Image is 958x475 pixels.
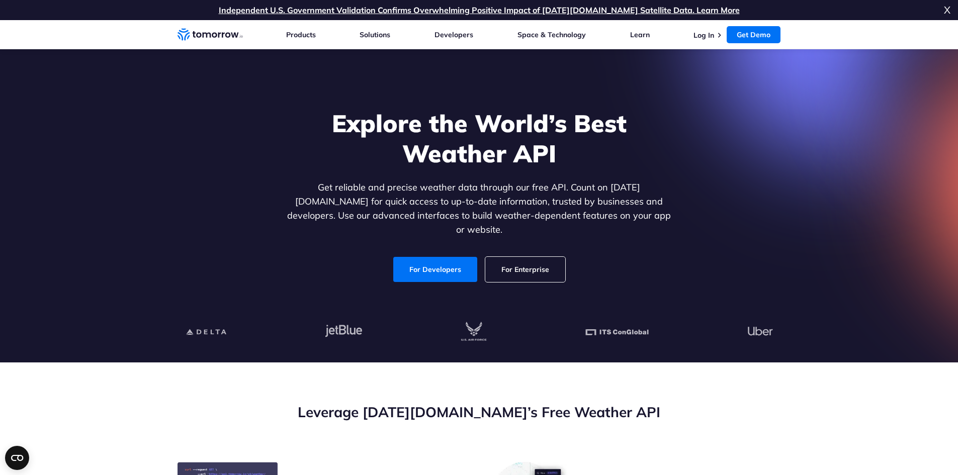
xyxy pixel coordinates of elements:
[434,30,473,39] a: Developers
[286,30,316,39] a: Products
[285,108,673,168] h1: Explore the World’s Best Weather API
[630,30,650,39] a: Learn
[393,257,477,282] a: For Developers
[485,257,565,282] a: For Enterprise
[285,180,673,237] p: Get reliable and precise weather data through our free API. Count on [DATE][DOMAIN_NAME] for quic...
[517,30,586,39] a: Space & Technology
[360,30,390,39] a: Solutions
[178,27,243,42] a: Home link
[178,403,781,422] h2: Leverage [DATE][DOMAIN_NAME]’s Free Weather API
[219,5,740,15] a: Independent U.S. Government Validation Confirms Overwhelming Positive Impact of [DATE][DOMAIN_NAM...
[693,31,714,40] a: Log In
[5,446,29,470] button: Open CMP widget
[727,26,780,43] a: Get Demo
